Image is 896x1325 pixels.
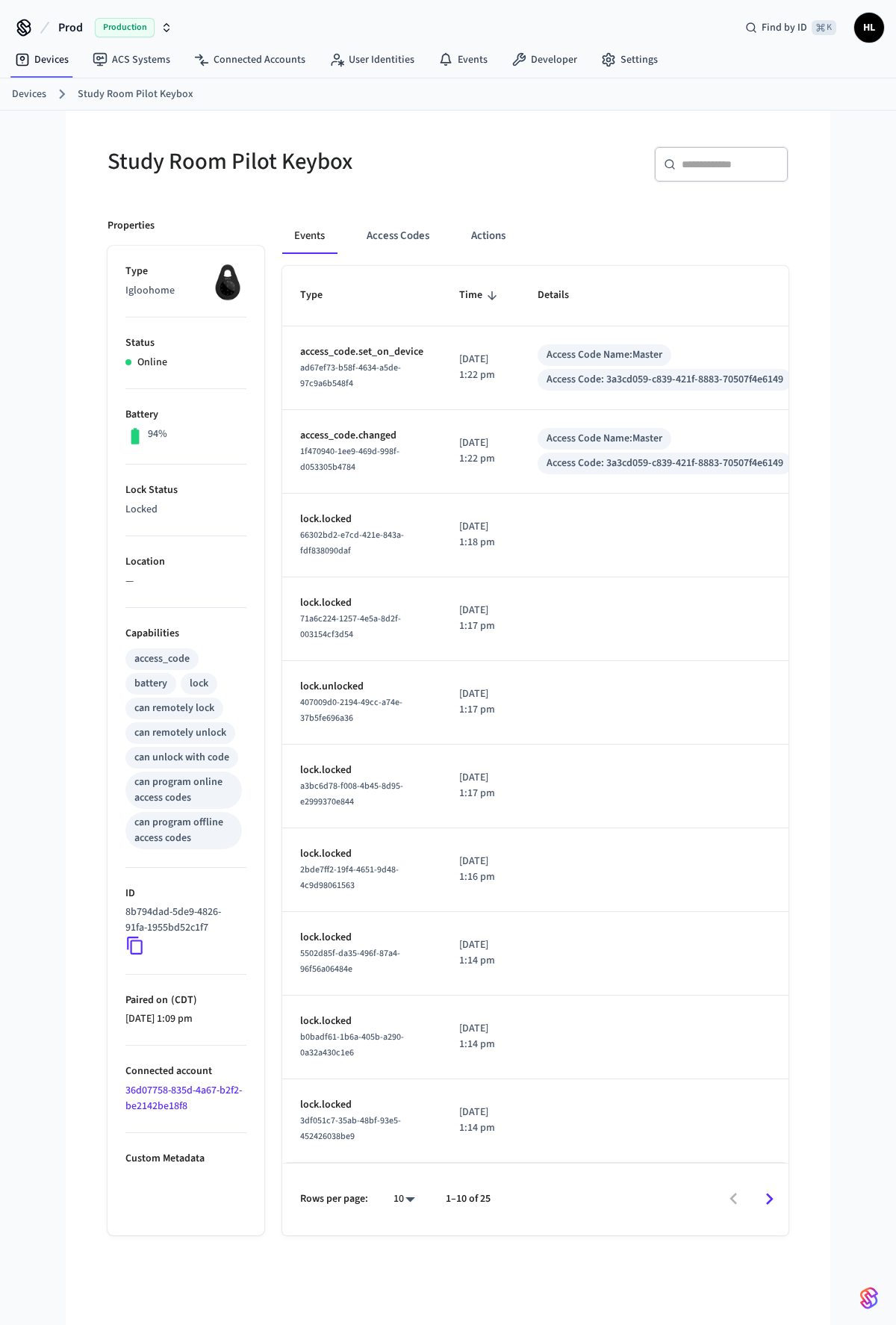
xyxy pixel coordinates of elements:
[459,519,502,550] p: [DATE] 1:18 pm
[300,863,399,892] span: 2bde7ff2-19f4-4651-9d48-4c9d98061563
[282,266,810,1162] table: sticky table
[300,1031,404,1059] span: b0badf61-1b6a-405b-a290-0a32a430c1e6
[446,1191,491,1207] p: 1–10 of 25
[125,264,246,279] p: Type
[860,1286,878,1310] img: SeamLogoGradient.69752ec5.svg
[547,456,783,471] div: Access Code: 3a3cd059-c839-421f-8883-70507f4e6149
[108,146,439,177] h5: Study Room Pilot Keybox
[300,846,423,862] p: lock.locked
[459,770,502,801] p: [DATE] 1:17 pm
[125,993,246,1008] p: Paired on
[58,19,83,37] span: Prod
[300,947,400,975] span: 5502d85f-da35-496f-87a4-96f56a06484e
[125,1083,242,1114] a: 36d07758-835d-4a67-b2f2-be2142be18f8
[125,482,246,498] p: Lock Status
[125,1064,246,1079] p: Connected account
[459,937,502,969] p: [DATE] 1:14 pm
[95,18,155,37] span: Production
[125,626,246,642] p: Capabilities
[733,14,848,41] div: Find by ID⌘ K
[125,886,246,902] p: ID
[137,355,167,370] p: Online
[125,502,246,518] p: Locked
[134,815,233,846] div: can program offline access codes
[134,750,229,766] div: can unlock with code
[125,574,246,589] p: —
[282,218,337,254] button: Events
[856,14,883,41] span: HL
[300,284,342,307] span: Type
[589,46,670,73] a: Settings
[459,1021,502,1052] p: [DATE] 1:14 pm
[125,283,246,299] p: Igloohome
[386,1188,422,1210] div: 10
[317,46,426,73] a: User Identities
[547,431,662,447] div: Access Code Name: Master
[300,930,423,946] p: lock.locked
[459,686,502,718] p: [DATE] 1:17 pm
[125,904,240,936] p: 8b794dad-5de9-4826-91fa-1955bd52c1f7
[190,676,208,692] div: lock
[108,218,155,234] p: Properties
[81,46,182,73] a: ACS Systems
[500,46,589,73] a: Developer
[300,1191,368,1207] p: Rows per page:
[300,1014,423,1029] p: lock.locked
[300,696,402,724] span: 407009d0-2194-49cc-a74e-37b5fe696a36
[459,352,502,383] p: [DATE] 1:22 pm
[125,1151,246,1167] p: Custom Metadata
[300,595,423,611] p: lock.locked
[300,763,423,778] p: lock.locked
[300,512,423,527] p: lock.locked
[459,854,502,885] p: [DATE] 1:16 pm
[168,993,197,1008] span: ( CDT )
[134,651,190,667] div: access_code
[459,435,502,467] p: [DATE] 1:22 pm
[300,780,403,808] span: a3bc6d78-f008-4b45-8d95-e2999370e844
[134,725,226,741] div: can remotely unlock
[812,20,836,35] span: ⌘ K
[209,264,246,301] img: igloohome_igke
[125,554,246,570] p: Location
[125,407,246,423] p: Battery
[538,284,588,307] span: Details
[125,1011,246,1027] p: [DATE] 1:09 pm
[355,218,441,254] button: Access Codes
[547,347,662,363] div: Access Code Name: Master
[78,87,193,102] a: Study Room Pilot Keybox
[300,1114,401,1143] span: 3df051c7-35ab-48bf-93e5-452426038be9
[300,1097,423,1113] p: lock.locked
[134,676,167,692] div: battery
[459,603,502,634] p: [DATE] 1:17 pm
[125,335,246,351] p: Status
[459,1105,502,1136] p: [DATE] 1:14 pm
[3,46,81,73] a: Devices
[148,426,167,442] p: 94%
[300,445,399,474] span: 1f470940-1ee9-469d-998f-d053305b4784
[426,46,500,73] a: Events
[182,46,317,73] a: Connected Accounts
[762,20,807,35] span: Find by ID
[752,1182,787,1217] button: Go to next page
[300,679,423,695] p: lock.unlocked
[300,361,401,390] span: ad67ef73-b58f-4634-a5de-97c9a6b548f4
[300,612,401,641] span: 71a6c224-1257-4e5a-8d2f-003154cf3d54
[854,13,884,43] button: HL
[282,218,788,254] div: ant example
[459,218,517,254] button: Actions
[300,344,423,360] p: access_code.set_on_device
[300,428,423,444] p: access_code.changed
[300,529,404,557] span: 66302bd2-e7cd-421e-843a-fdf838090daf
[134,775,233,806] div: can program online access codes
[459,284,502,307] span: Time
[547,372,783,388] div: Access Code: 3a3cd059-c839-421f-8883-70507f4e6149
[134,701,214,716] div: can remotely lock
[12,87,46,102] a: Devices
